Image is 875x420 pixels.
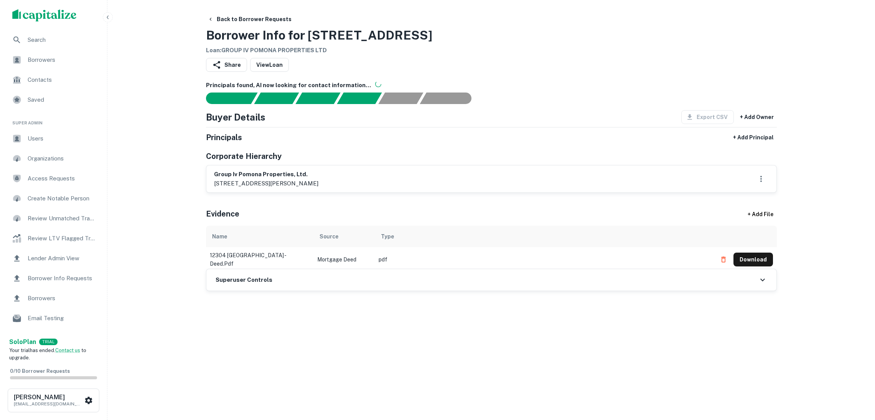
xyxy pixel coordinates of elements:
[14,400,83,407] p: [EMAIL_ADDRESS][DOMAIN_NAME]
[313,226,375,247] th: Source
[6,269,101,288] a: Borrower Info Requests
[9,337,36,347] a: SoloPlan
[6,71,101,89] a: Contacts
[206,132,242,143] h5: Principals
[28,314,96,323] span: Email Testing
[214,179,318,188] p: [STREET_ADDRESS][PERSON_NAME]
[734,207,788,221] div: + Add File
[8,389,99,412] button: [PERSON_NAME][EMAIL_ADDRESS][DOMAIN_NAME]
[28,154,96,163] span: Organizations
[375,226,713,247] th: Type
[9,338,36,346] strong: Solo Plan
[420,93,481,104] div: AI fulfillment process complete.
[206,150,282,162] h5: Corporate Hierarchy
[6,111,101,129] li: Super Admin
[206,110,265,124] h4: Buyer Details
[28,75,96,84] span: Contacts
[730,131,777,144] button: + Add Principal
[206,226,313,247] th: Name
[6,169,101,188] a: Access Requests
[337,93,382,104] div: Principals found, AI now looking for contact information...
[28,134,96,143] span: Users
[206,208,239,220] h5: Evidence
[39,339,58,345] div: TRIAL
[206,58,247,72] button: Share
[197,93,254,104] div: Sending borrower request to AI...
[6,309,101,327] a: Email Testing
[250,58,289,72] a: ViewLoan
[28,234,96,243] span: Review LTV Flagged Transactions
[6,31,101,49] a: Search
[6,229,101,248] a: Review LTV Flagged Transactions
[28,194,96,203] span: Create Notable Person
[375,247,713,272] td: pdf
[6,91,101,109] a: Saved
[295,93,340,104] div: Documents found, AI parsing details...
[28,274,96,283] span: Borrower Info Requests
[28,35,96,45] span: Search
[214,170,318,179] h6: group iv pomona properties, ltd.
[6,149,101,168] a: Organizations
[378,93,423,104] div: Principals found, still searching for contact information. This may take time...
[28,55,96,64] span: Borrowers
[14,394,83,400] h6: [PERSON_NAME]
[206,247,313,272] td: 12304 [GEOGRAPHIC_DATA] - deed.pdf
[6,289,101,308] a: Borrowers
[381,232,394,241] div: Type
[9,347,86,361] span: Your trial has ended. to upgrade.
[28,214,96,223] span: Review Unmatched Transactions
[28,174,96,183] span: Access Requests
[55,347,80,353] a: Contact us
[206,46,432,55] h6: Loan : GROUP IV POMONA PROPERTIES LTD
[6,209,101,228] a: Review Unmatched Transactions
[28,254,96,263] span: Lender Admin View
[28,95,96,104] span: Saved
[204,12,295,26] button: Back to Borrower Requests
[28,294,96,303] span: Borrowers
[216,276,272,284] h6: Superuser Controls
[212,232,227,241] div: Name
[6,51,101,69] a: Borrowers
[6,189,101,208] a: Create Notable Person
[206,26,432,45] h3: Borrower Info for [STREET_ADDRESS]
[12,9,77,21] img: capitalize-logo.png
[313,247,375,272] td: Mortgage Deed
[6,129,101,148] a: Users
[206,226,777,269] div: scrollable content
[320,232,338,241] div: Source
[6,329,101,347] a: Email Analytics
[733,253,773,266] button: Download
[206,81,777,90] h6: Principals found, AI now looking for contact information...
[10,368,70,374] span: 0 / 10 Borrower Requests
[717,253,730,266] button: Delete file
[737,110,777,124] button: + Add Owner
[254,93,299,104] div: Your request is received and processing...
[6,249,101,268] a: Lender Admin View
